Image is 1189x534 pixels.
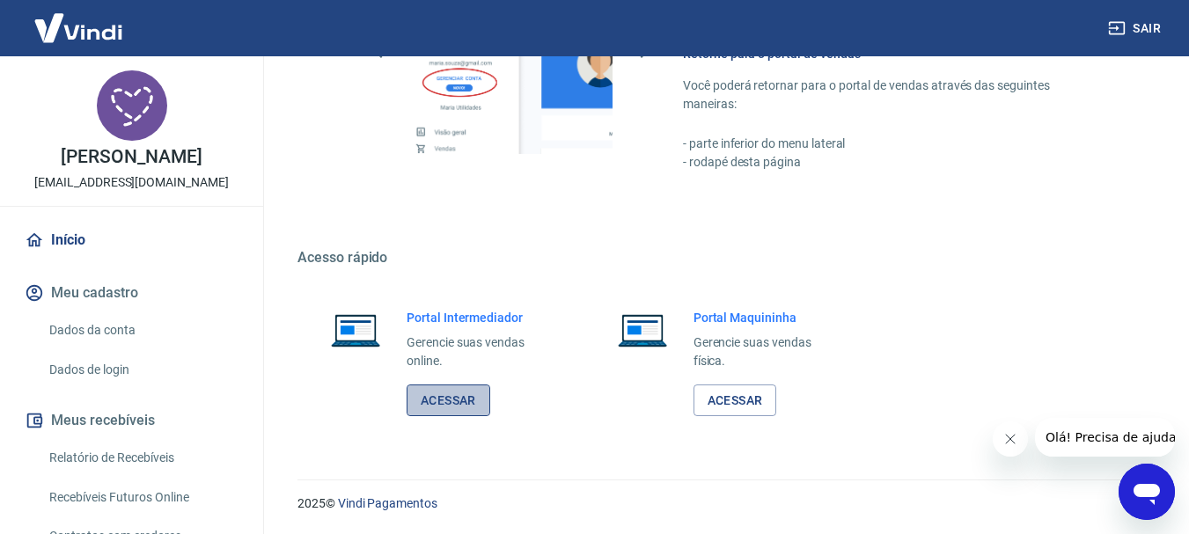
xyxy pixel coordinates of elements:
[694,384,777,417] a: Acessar
[694,309,840,326] h6: Portal Maquininha
[11,12,148,26] span: Olá! Precisa de ajuda?
[993,421,1028,457] iframe: Fechar mensagem
[407,309,553,326] h6: Portal Intermediador
[338,496,437,510] a: Vindi Pagamentos
[683,77,1105,113] p: Você poderá retornar para o portal de vendas através das seguintes maneiras:
[42,352,242,388] a: Dados de login
[21,274,242,312] button: Meu cadastro
[407,384,490,417] a: Acessar
[34,173,229,192] p: [EMAIL_ADDRESS][DOMAIN_NAME]
[21,221,242,260] a: Início
[21,1,136,55] img: Vindi
[1119,464,1175,520] iframe: Botão para abrir a janela de mensagens
[683,153,1105,172] p: - rodapé desta página
[1035,418,1175,457] iframe: Mensagem da empresa
[42,312,242,348] a: Dados da conta
[606,309,679,351] img: Imagem de um notebook aberto
[21,401,242,440] button: Meus recebíveis
[61,148,202,166] p: [PERSON_NAME]
[319,309,393,351] img: Imagem de um notebook aberto
[683,135,1105,153] p: - parte inferior do menu lateral
[1105,12,1168,45] button: Sair
[297,249,1147,267] h5: Acesso rápido
[42,479,242,516] a: Recebíveis Futuros Online
[694,333,840,370] p: Gerencie suas vendas física.
[407,333,553,370] p: Gerencie suas vendas online.
[297,494,1147,513] p: 2025 ©
[97,70,167,141] img: 0dfa3791-a6f6-466f-a222-8c9bcac183bf.jpeg
[42,440,242,476] a: Relatório de Recebíveis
